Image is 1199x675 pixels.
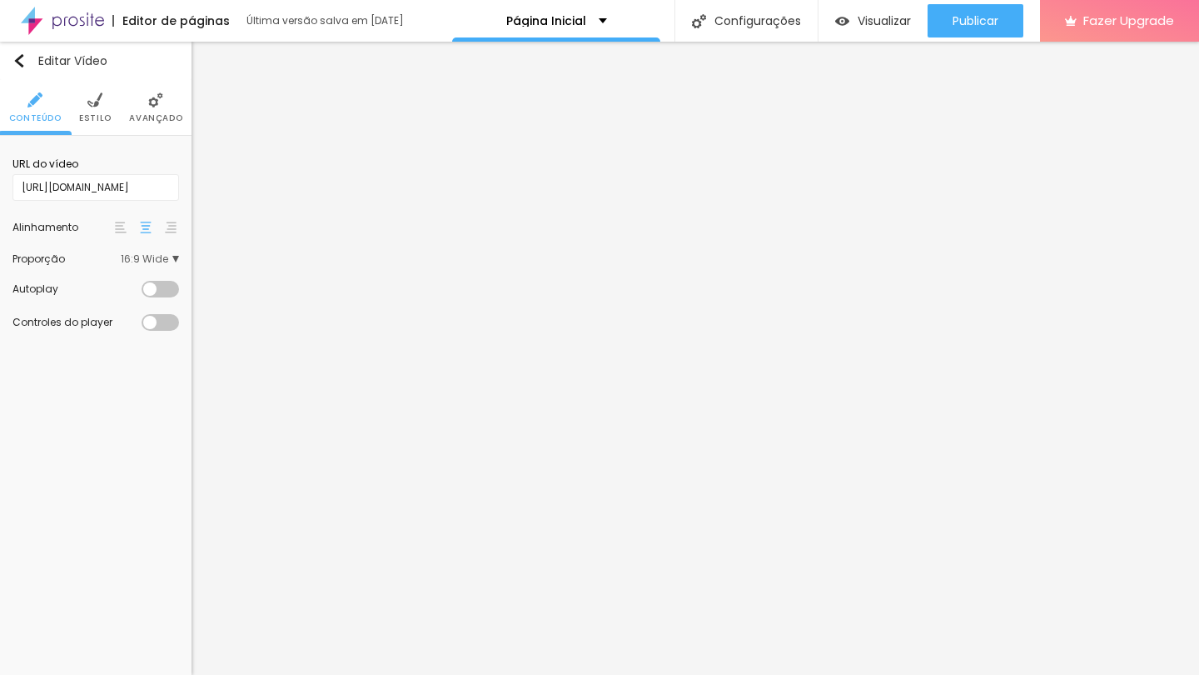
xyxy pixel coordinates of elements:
div: Proporção [12,254,121,264]
button: Visualizar [818,4,928,37]
span: Estilo [79,114,112,122]
span: Fazer Upgrade [1083,13,1174,27]
div: Controles do player [12,317,142,327]
img: Icone [87,92,102,107]
img: view-1.svg [835,14,849,28]
img: paragraph-center-align.svg [140,222,152,233]
img: Icone [148,92,163,107]
img: Icone [27,92,42,107]
span: Publicar [953,14,998,27]
button: Publicar [928,4,1023,37]
iframe: Editor [192,42,1199,675]
div: Alinhamento [12,222,112,232]
span: Conteúdo [9,114,62,122]
img: paragraph-right-align.svg [165,222,177,233]
div: Editor de páginas [112,15,230,27]
span: Visualizar [858,14,911,27]
img: Icone [692,14,706,28]
div: Autoplay [12,284,142,294]
img: Icone [12,54,26,67]
div: Última versão salva em [DATE] [246,16,438,26]
p: Página Inicial [506,15,586,27]
input: Youtube, Vimeo ou Dailymotion [12,174,179,201]
span: Avançado [129,114,182,122]
span: 16:9 Wide [121,254,179,264]
img: paragraph-left-align.svg [115,222,127,233]
div: Editar Vídeo [12,54,107,67]
div: URL do vídeo [12,157,179,172]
